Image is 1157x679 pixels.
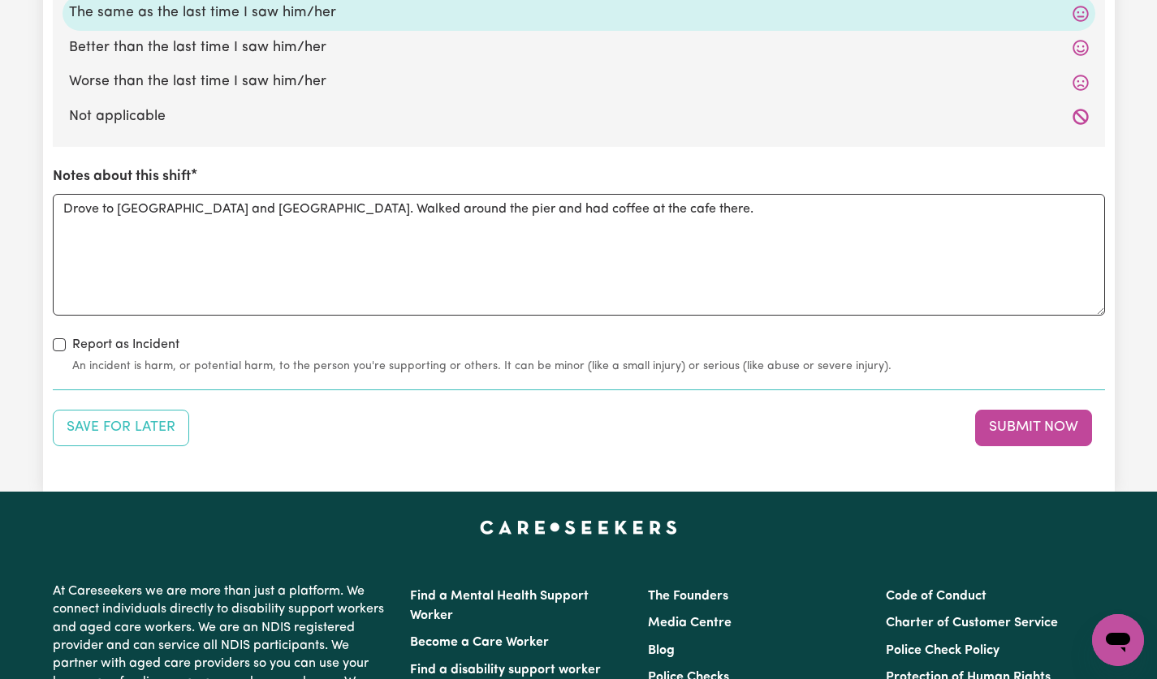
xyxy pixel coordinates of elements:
[53,410,189,445] button: Save your job report
[69,71,1089,92] label: Worse than the last time I saw him/her
[480,521,677,534] a: Careseekers home page
[72,335,179,355] label: Report as Incident
[1092,614,1144,666] iframe: Button to launch messaging window
[53,194,1105,316] textarea: Drove to [GEOGRAPHIC_DATA] and [GEOGRAPHIC_DATA]. Walked around the pier and had coffee at the ca...
[975,410,1092,445] button: Submit your job report
[69,37,1089,58] label: Better than the last time I saw him/her
[72,358,1105,375] small: An incident is harm, or potential harm, to the person you're supporting or others. It can be mino...
[410,590,589,622] a: Find a Mental Health Support Worker
[53,166,191,187] label: Notes about this shift
[886,590,986,603] a: Code of Conduct
[410,636,549,649] a: Become a Care Worker
[886,617,1058,630] a: Charter of Customer Service
[886,644,999,657] a: Police Check Policy
[648,644,675,657] a: Blog
[69,106,1089,127] label: Not applicable
[648,590,728,603] a: The Founders
[69,2,1089,24] label: The same as the last time I saw him/her
[410,664,601,677] a: Find a disability support worker
[648,617,732,630] a: Media Centre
